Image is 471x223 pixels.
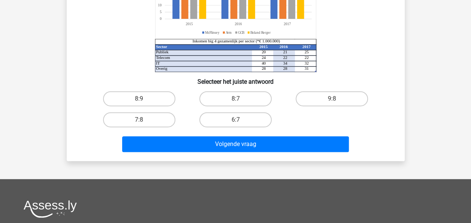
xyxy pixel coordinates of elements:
tspan: 2015 [259,44,268,49]
tspan: Inkomen big 4 gezamenlijk per sector (*€ 1.000.000) [192,39,280,44]
tspan: Sector [156,44,167,49]
tspan: Boland Rerger [250,30,271,35]
tspan: Publiek [156,50,169,54]
tspan: IT [156,61,160,65]
tspan: 32 [304,61,308,65]
h6: Selecteer het juiste antwoord [79,72,393,85]
tspan: 24 [262,55,266,60]
tspan: 28 [262,66,266,71]
tspan: 40 [262,61,266,65]
tspan: McFlinsey [205,30,220,35]
tspan: 34 [283,61,287,65]
tspan: 22 [304,55,308,60]
tspan: Arm [226,30,232,35]
tspan: Overig [156,66,167,71]
tspan: 0 [160,17,161,21]
tspan: 10 [158,3,161,8]
img: Assessly logo [24,200,77,218]
label: 7:8 [103,112,175,127]
label: 6:7 [199,112,272,127]
tspan: 21 [283,50,287,54]
tspan: GCB [238,30,245,35]
tspan: 5 [160,10,161,14]
tspan: 31 [304,66,308,71]
tspan: 28 [283,66,287,71]
label: 9:8 [296,91,368,106]
label: 8:9 [103,91,175,106]
tspan: 20 [262,50,266,54]
button: Volgende vraag [122,136,349,152]
tspan: 2016 [279,44,287,49]
label: 8:7 [199,91,272,106]
tspan: 2017 [302,44,310,49]
tspan: 25 [304,50,308,54]
tspan: 22 [283,55,287,60]
tspan: 201520162017 [185,22,290,26]
tspan: Telecom [156,55,170,60]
